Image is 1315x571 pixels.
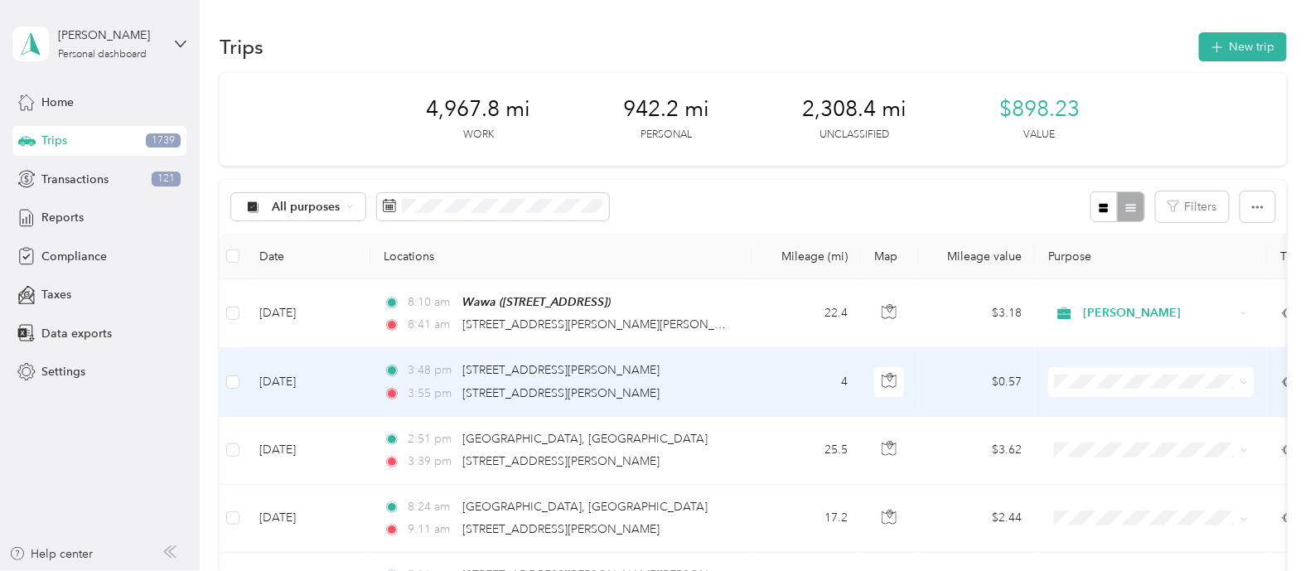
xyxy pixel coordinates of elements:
[1084,304,1235,322] span: [PERSON_NAME]
[919,348,1035,416] td: $0.57
[41,325,112,342] span: Data exports
[408,498,455,516] span: 8:24 am
[623,96,709,123] span: 942.2 mi
[752,279,861,348] td: 22.4
[246,279,370,348] td: [DATE]
[246,234,370,279] th: Date
[408,293,455,312] span: 8:10 am
[41,171,109,188] span: Transactions
[246,485,370,553] td: [DATE]
[1024,128,1056,143] p: Value
[41,209,84,226] span: Reports
[41,132,67,149] span: Trips
[752,234,861,279] th: Mileage (mi)
[462,500,708,514] span: [GEOGRAPHIC_DATA], [GEOGRAPHIC_DATA]
[752,417,861,485] td: 25.5
[408,361,455,380] span: 3:48 pm
[58,50,147,60] div: Personal dashboard
[462,363,660,377] span: [STREET_ADDRESS][PERSON_NAME]
[462,522,660,536] span: [STREET_ADDRESS][PERSON_NAME]
[919,279,1035,348] td: $3.18
[408,316,455,334] span: 8:41 am
[462,295,611,308] span: Wawa ([STREET_ADDRESS])
[819,128,889,143] p: Unclassified
[1035,234,1267,279] th: Purpose
[146,133,181,148] span: 1739
[1199,32,1287,61] button: New trip
[273,201,341,213] span: All purposes
[463,128,494,143] p: Work
[426,96,530,123] span: 4,967.8 mi
[752,348,861,416] td: 4
[41,363,85,380] span: Settings
[462,432,708,446] span: [GEOGRAPHIC_DATA], [GEOGRAPHIC_DATA]
[408,430,455,448] span: 2:51 pm
[220,38,263,56] h1: Trips
[462,454,660,468] span: [STREET_ADDRESS][PERSON_NAME]
[9,545,94,563] button: Help center
[408,520,455,539] span: 9:11 am
[802,96,906,123] span: 2,308.4 mi
[752,485,861,553] td: 17.2
[919,417,1035,485] td: $3.62
[41,94,74,111] span: Home
[246,348,370,416] td: [DATE]
[246,417,370,485] td: [DATE]
[861,234,919,279] th: Map
[58,27,162,44] div: [PERSON_NAME]
[641,128,692,143] p: Personal
[152,172,181,186] span: 121
[370,234,752,279] th: Locations
[41,248,107,265] span: Compliance
[408,452,455,471] span: 3:39 pm
[919,485,1035,553] td: $2.44
[999,96,1080,123] span: $898.23
[41,286,71,303] span: Taxes
[919,234,1035,279] th: Mileage value
[408,385,455,403] span: 3:55 pm
[462,317,752,331] span: [STREET_ADDRESS][PERSON_NAME][PERSON_NAME]
[1222,478,1315,571] iframe: Everlance-gr Chat Button Frame
[462,386,660,400] span: [STREET_ADDRESS][PERSON_NAME]
[1156,191,1229,222] button: Filters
